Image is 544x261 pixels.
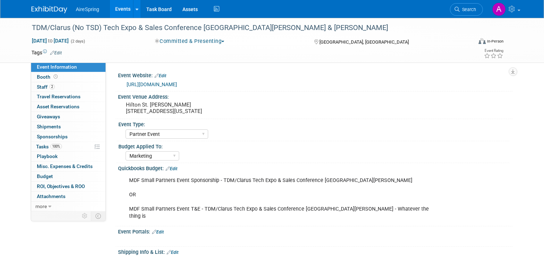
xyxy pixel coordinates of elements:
[70,39,85,44] span: (2 days)
[124,173,436,223] div: MDF Small Partners Event Sponsorship - TDM/Clarus Tech Expo & Sales Conference [GEOGRAPHIC_DATA][...
[31,122,106,132] a: Shipments
[31,142,106,152] a: Tasks100%
[31,172,106,181] a: Budget
[37,193,65,199] span: Attachments
[31,202,106,211] a: more
[47,38,54,44] span: to
[31,192,106,201] a: Attachments
[434,37,504,48] div: Event Format
[50,50,62,55] a: Edit
[31,132,106,142] a: Sponsorships
[37,94,80,99] span: Travel Reservations
[29,21,464,34] div: TDM/Clarus (No TSD) Tech Expo & Sales Conference [GEOGRAPHIC_DATA][PERSON_NAME] & [PERSON_NAME]
[487,39,504,44] div: In-Person
[31,162,106,171] a: Misc. Expenses & Credits
[31,38,69,44] span: [DATE] [DATE]
[460,7,476,12] span: Search
[484,49,503,53] div: Event Rating
[31,182,106,191] a: ROI, Objectives & ROO
[479,38,486,44] img: Format-Inperson.png
[79,211,91,221] td: Personalize Event Tab Strip
[166,166,177,171] a: Edit
[450,3,483,16] a: Search
[37,173,53,179] span: Budget
[152,38,227,45] button: Committed & Presenting
[31,102,106,112] a: Asset Reservations
[127,82,177,87] a: [URL][DOMAIN_NAME]
[31,49,62,56] td: Tags
[31,152,106,161] a: Playbook
[31,62,106,72] a: Event Information
[118,92,513,100] div: Event Venue Address:
[126,102,275,114] pre: Hilton St. [PERSON_NAME] [STREET_ADDRESS][US_STATE]
[37,124,61,129] span: Shipments
[319,39,409,45] span: [GEOGRAPHIC_DATA], [GEOGRAPHIC_DATA]
[37,84,55,90] span: Staff
[118,119,509,128] div: Event Type:
[31,72,106,82] a: Booth
[37,74,59,80] span: Booth
[118,141,509,150] div: Budget Applied To:
[118,163,513,172] div: Quickbooks Budget:
[167,250,178,255] a: Edit
[118,247,513,256] div: Shipping Info & List:
[155,73,166,78] a: Edit
[492,3,506,16] img: Angie Handal
[50,144,62,149] span: 100%
[31,92,106,102] a: Travel Reservations
[37,104,79,109] span: Asset Reservations
[118,226,513,236] div: Event Portals:
[152,230,164,235] a: Edit
[37,64,77,70] span: Event Information
[31,82,106,92] a: Staff2
[52,74,59,79] span: Booth not reserved yet
[37,163,93,169] span: Misc. Expenses & Credits
[37,114,60,119] span: Giveaways
[49,84,55,89] span: 2
[91,211,106,221] td: Toggle Event Tabs
[36,144,62,149] span: Tasks
[76,6,99,12] span: AireSpring
[37,183,85,189] span: ROI, Objectives & ROO
[118,70,513,79] div: Event Website:
[37,153,58,159] span: Playbook
[35,203,47,209] span: more
[31,112,106,122] a: Giveaways
[31,6,67,13] img: ExhibitDay
[37,134,68,139] span: Sponsorships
